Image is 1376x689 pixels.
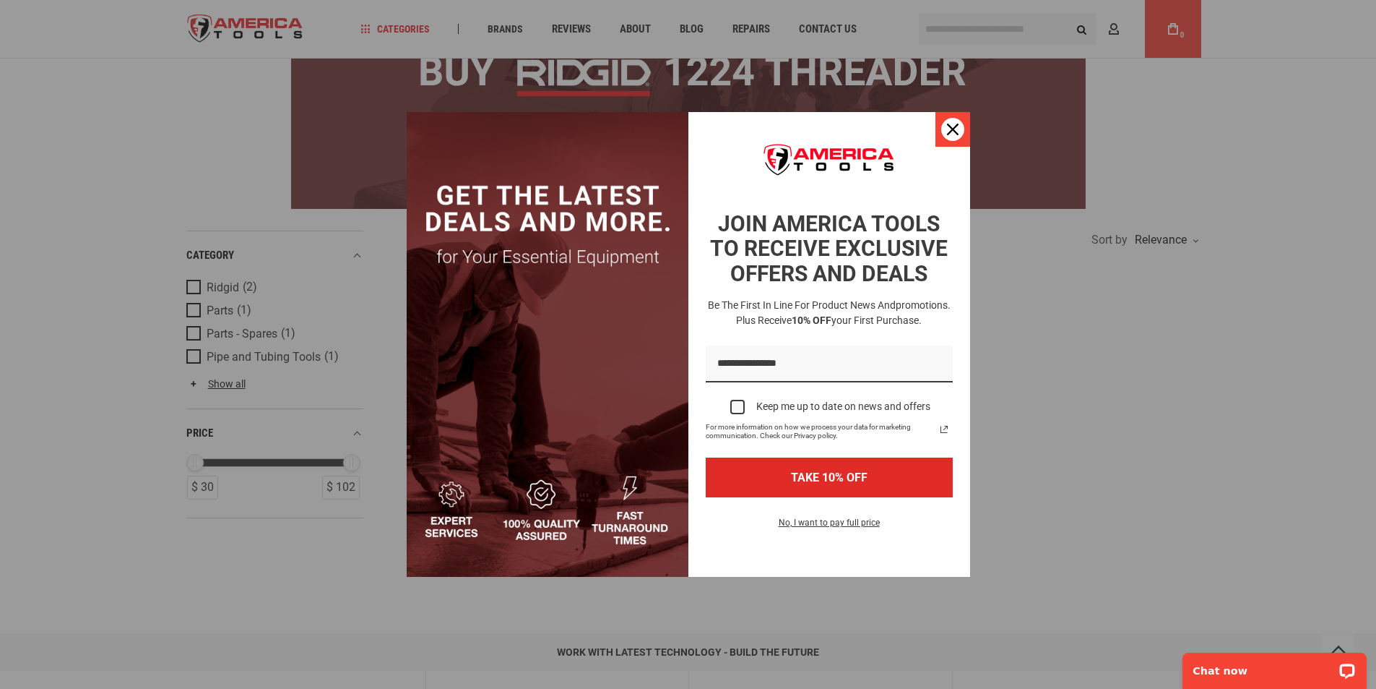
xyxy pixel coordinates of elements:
[1173,643,1376,689] iframe: LiveChat chat widget
[756,401,930,413] div: Keep me up to date on news and offers
[706,346,953,382] input: Email field
[706,423,935,440] span: For more information on how we process your data for marketing communication. Check our Privacy p...
[703,298,956,328] h3: Be the first in line for product news and
[935,421,953,438] a: Read our Privacy Policy
[710,211,948,286] strong: JOIN AMERICA TOOLS TO RECEIVE EXCLUSIVE OFFERS AND DEALS
[935,421,953,438] svg: link icon
[706,458,953,497] button: TAKE 10% OFF
[935,112,970,147] button: Close
[767,515,891,539] button: No, I want to pay full price
[947,124,959,135] svg: close icon
[792,314,831,326] strong: 10% OFF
